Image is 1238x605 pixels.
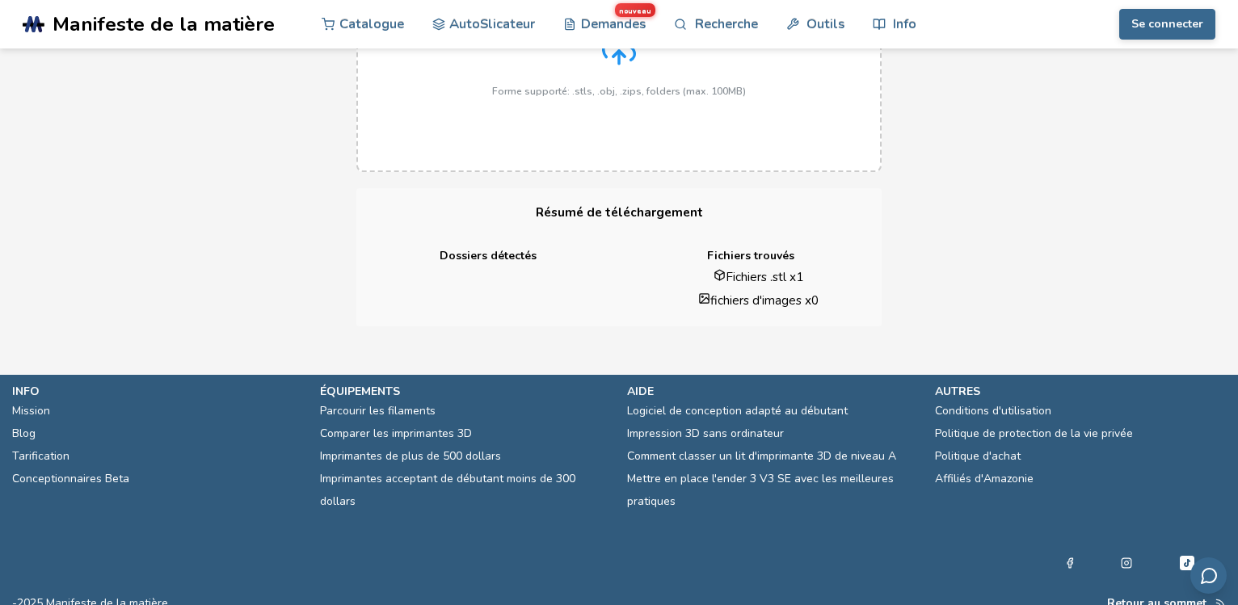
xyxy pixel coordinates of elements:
[1119,9,1215,40] button: Se connecter
[12,400,50,422] a: Mission
[53,13,275,36] span: Manifeste de la matière
[12,445,69,468] a: Tarification
[320,400,436,422] a: Parcourir les filaments
[12,422,36,445] a: Blog
[12,468,129,490] a: Conceptionnaires Beta
[627,468,919,513] a: Mettre en place l'ender 3 V3 SE avec les meilleures pratiques
[492,86,746,97] p: Forme supporté: .stls, .obj, .zips, folders (max. 100MB)
[935,400,1051,422] a: Conditions d'utilisation
[627,400,848,422] a: Logiciel de conception adapté au débutant
[646,292,870,309] li: fichiers d'images x 0
[320,468,612,513] a: Imprimantes acceptant de débutant moins de 300 dollars
[627,383,919,400] p: aide
[935,383,1227,400] p: autres
[630,250,870,263] h4: Fichiers trouvés
[1177,553,1197,573] a: Tiktok
[935,468,1034,490] a: Affiliés d'Amazonie
[368,250,608,263] h4: Dossiers détectés
[935,445,1021,468] a: Politique d'achat
[1064,553,1076,573] a: Facebook
[12,383,304,400] p: info
[320,383,612,400] p: Équipements
[627,445,896,468] a: Comment classer un lit d'imprimante 3D de niveau A
[614,3,655,17] span: nouveau
[356,188,882,237] h3: Résumé de téléchargement
[320,445,501,468] a: Imprimantes de plus de 500 dollars
[935,422,1133,445] a: Politique de protection de la vie privée
[627,422,784,445] a: Impression 3D sans ordinateur
[1190,557,1227,594] button: Envoyer des retours d'information par courrier électronique
[646,268,870,285] li: Fichiers .stl x 1
[1121,553,1132,573] a: Instagram
[320,422,472,445] a: Comparer les imprimantes 3D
